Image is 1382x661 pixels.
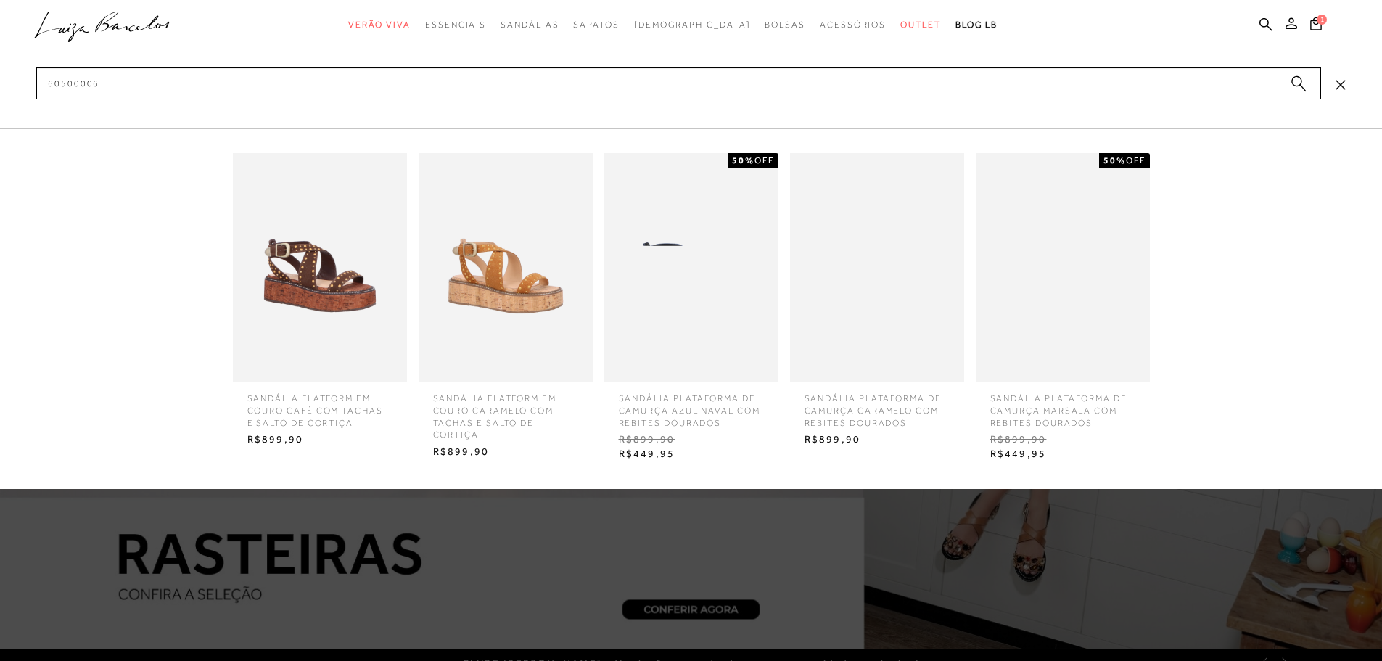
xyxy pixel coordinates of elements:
[608,382,775,429] span: SANDÁLIA PLATAFORMA DE CAMURÇA AZUL NAVAL COM REBITES DOURADOS
[955,12,998,38] a: BLOG LB
[1306,16,1326,36] button: 1
[979,429,1146,451] span: R$899,90
[979,382,1146,429] span: SANDÁLIA PLATAFORMA DE CAMURÇA MARSALA COM REBITES DOURADOS
[608,429,775,451] span: R$899,90
[900,20,941,30] span: Outlet
[236,429,403,451] span: R$899,90
[422,441,589,463] span: R$899,90
[765,20,805,30] span: Bolsas
[979,443,1146,465] span: R$449,95
[786,153,968,451] a: SANDÁLIA PLATAFORMA DE CAMURÇA CARAMELO COM REBITES DOURADOS SANDÁLIA PLATAFORMA DE CAMURÇA CARAM...
[236,382,403,429] span: SANDÁLIA FLATFORM EM COURO CAFÉ COM TACHAS E SALTO DE CORTIÇA
[820,12,886,38] a: categoryNavScreenReaderText
[425,20,486,30] span: Essenciais
[1103,155,1126,165] strong: 50%
[1126,155,1146,165] span: OFF
[634,20,751,30] span: [DEMOGRAPHIC_DATA]
[601,153,782,465] a: SANDÁLIA PLATAFORMA DE CAMURÇA AZUL NAVAL COM REBITES DOURADOS 50%OFF SANDÁLIA PLATAFORMA DE CAMU...
[794,382,961,429] span: SANDÁLIA PLATAFORMA DE CAMURÇA CARAMELO COM REBITES DOURADOS
[419,153,593,382] img: SANDÁLIA FLATFORM EM COURO CARAMELO COM TACHAS E SALTO DE CORTIÇA
[634,12,751,38] a: noSubCategoriesText
[820,20,886,30] span: Acessórios
[976,153,1150,382] img: SANDÁLIA PLATAFORMA DE CAMURÇA MARSALA COM REBITES DOURADOS
[229,153,411,451] a: SANDÁLIA FLATFORM EM COURO CAFÉ COM TACHAS E SALTO DE CORTIÇA SANDÁLIA FLATFORM EM COURO CAFÉ COM...
[604,153,778,382] img: SANDÁLIA PLATAFORMA DE CAMURÇA AZUL NAVAL COM REBITES DOURADOS
[765,12,805,38] a: categoryNavScreenReaderText
[1317,15,1327,25] span: 1
[501,12,559,38] a: categoryNavScreenReaderText
[348,12,411,38] a: categoryNavScreenReaderText
[415,153,596,463] a: SANDÁLIA FLATFORM EM COURO CARAMELO COM TACHAS E SALTO DE CORTIÇA SANDÁLIA FLATFORM EM COURO CARA...
[573,20,619,30] span: Sapatos
[790,153,964,382] img: SANDÁLIA PLATAFORMA DE CAMURÇA CARAMELO COM REBITES DOURADOS
[425,12,486,38] a: categoryNavScreenReaderText
[233,153,407,382] img: SANDÁLIA FLATFORM EM COURO CAFÉ COM TACHAS E SALTO DE CORTIÇA
[900,12,941,38] a: categoryNavScreenReaderText
[422,382,589,441] span: SANDÁLIA FLATFORM EM COURO CARAMELO COM TACHAS E SALTO DE CORTIÇA
[608,443,775,465] span: R$449,95
[36,67,1321,99] input: Buscar.
[972,153,1153,465] a: SANDÁLIA PLATAFORMA DE CAMURÇA MARSALA COM REBITES DOURADOS 50%OFF SANDÁLIA PLATAFORMA DE CAMURÇA...
[573,12,619,38] a: categoryNavScreenReaderText
[732,155,754,165] strong: 50%
[348,20,411,30] span: Verão Viva
[754,155,774,165] span: OFF
[955,20,998,30] span: BLOG LB
[794,429,961,451] span: R$899,90
[501,20,559,30] span: Sandálias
